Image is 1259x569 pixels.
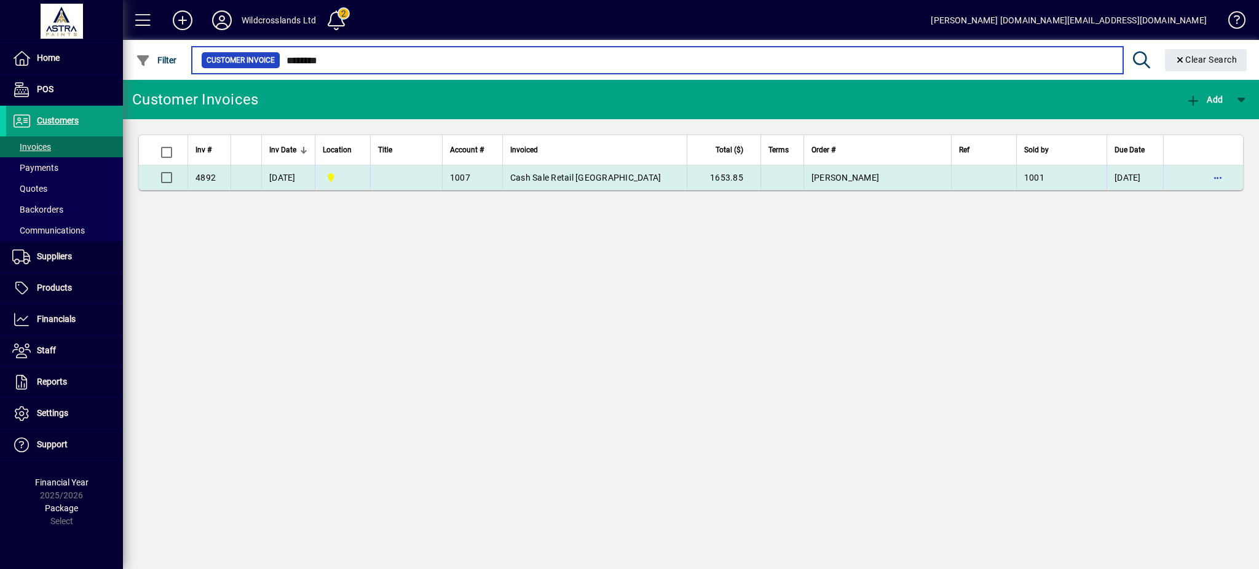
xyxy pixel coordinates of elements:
[1107,165,1163,190] td: [DATE]
[1165,49,1247,71] button: Clear
[450,143,495,157] div: Account #
[37,314,76,324] span: Financials
[35,477,89,487] span: Financial Year
[6,336,123,366] a: Staff
[378,143,435,157] div: Title
[207,54,275,66] span: Customer Invoice
[1183,88,1226,111] button: Add
[378,143,392,157] span: Title
[37,377,67,387] span: Reports
[6,367,123,398] a: Reports
[695,143,754,157] div: Total ($)
[6,220,123,241] a: Communications
[45,503,78,513] span: Package
[261,165,315,190] td: [DATE]
[6,178,123,199] a: Quotes
[37,408,68,418] span: Settings
[37,251,72,261] span: Suppliers
[136,55,177,65] span: Filter
[716,143,743,157] span: Total ($)
[37,439,68,449] span: Support
[931,10,1207,30] div: [PERSON_NAME] [DOMAIN_NAME][EMAIL_ADDRESS][DOMAIN_NAME]
[959,143,1009,157] div: Ref
[12,184,47,194] span: Quotes
[12,205,63,214] span: Backorders
[37,84,53,94] span: POS
[450,143,484,157] span: Account #
[37,53,60,63] span: Home
[195,173,216,182] span: 4892
[195,143,223,157] div: Inv #
[1024,143,1099,157] div: Sold by
[6,241,123,272] a: Suppliers
[811,143,835,157] span: Order #
[269,143,296,157] span: Inv Date
[811,173,879,182] span: [PERSON_NAME]
[510,143,679,157] div: Invoiced
[1186,95,1223,104] span: Add
[242,10,316,30] div: Wildcrosslands Ltd
[6,157,123,178] a: Payments
[269,143,307,157] div: Inv Date
[37,116,79,125] span: Customers
[12,142,51,152] span: Invoices
[1219,2,1244,42] a: Knowledge Base
[510,173,661,182] span: Cash Sale Retail [GEOGRAPHIC_DATA]
[6,430,123,460] a: Support
[37,345,56,355] span: Staff
[6,304,123,335] a: Financials
[133,49,180,71] button: Filter
[323,171,363,184] span: Silverdale
[6,199,123,220] a: Backorders
[202,9,242,31] button: Profile
[12,226,85,235] span: Communications
[6,74,123,105] a: POS
[195,143,211,157] span: Inv #
[450,173,470,182] span: 1007
[1115,143,1156,157] div: Due Date
[768,143,789,157] span: Terms
[12,163,58,173] span: Payments
[132,90,258,109] div: Customer Invoices
[1115,143,1145,157] span: Due Date
[1175,55,1237,65] span: Clear Search
[323,143,363,157] div: Location
[510,143,538,157] span: Invoiced
[6,136,123,157] a: Invoices
[959,143,969,157] span: Ref
[6,43,123,74] a: Home
[687,165,760,190] td: 1653.85
[811,143,944,157] div: Order #
[1024,143,1049,157] span: Sold by
[163,9,202,31] button: Add
[6,273,123,304] a: Products
[323,143,352,157] span: Location
[6,398,123,429] a: Settings
[1024,173,1044,182] span: 1001
[37,283,72,292] span: Products
[1208,168,1228,187] button: More options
